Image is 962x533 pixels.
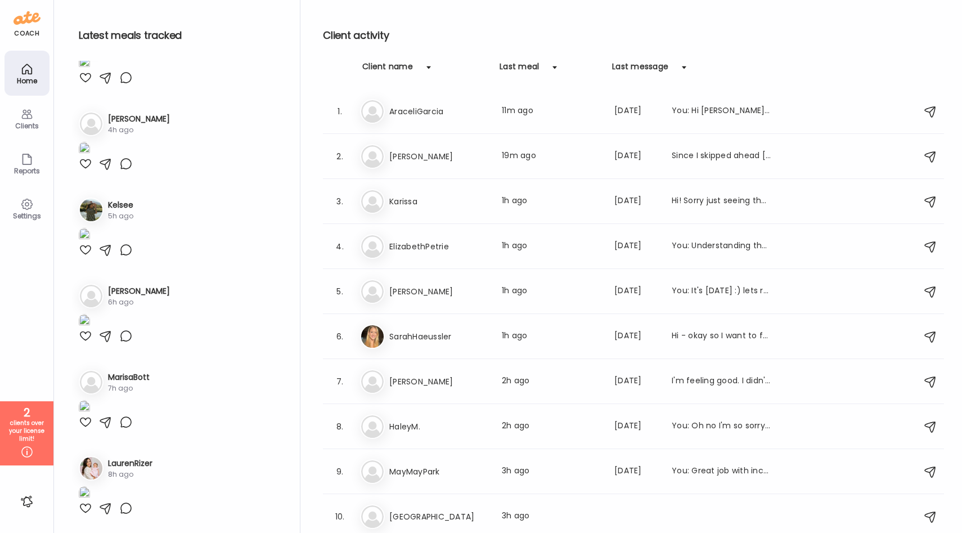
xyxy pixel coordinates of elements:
[361,325,384,348] img: avatars%2FeuW4ehXdTjTQwoR7NFNaLRurhjQ2
[502,105,601,118] div: 11m ago
[80,285,102,307] img: bg-avatar-default.svg
[14,29,39,38] div: coach
[389,510,488,523] h3: [GEOGRAPHIC_DATA]
[361,415,384,438] img: bg-avatar-default.svg
[14,9,41,27] img: ate
[672,150,771,163] div: Since I skipped ahead [DATE] I completely forgot about getting another card with the body scan st...
[361,505,384,528] img: bg-avatar-default.svg
[80,457,102,480] img: avatars%2Fs1gqFFyE3weG4SRt33j8CijX2Xf1
[614,465,658,478] div: [DATE]
[333,375,347,388] div: 7.
[672,285,771,298] div: You: It's [DATE] :) lets reset.
[333,195,347,208] div: 3.
[108,125,170,135] div: 4h ago
[614,375,658,388] div: [DATE]
[614,105,658,118] div: [DATE]
[502,375,601,388] div: 2h ago
[672,240,771,253] div: You: Understanding the BIG three macros, Ate Food App, nutrition education, ordering mindfully, l...
[502,240,601,253] div: 1h ago
[80,371,102,393] img: bg-avatar-default.svg
[79,314,90,329] img: images%2FD1KCQUEvUCUCripQeQySqAbcA313%2FTkV4SvDgTNuSwrhAncVZ%2FCjPZLy3gIeggwmQ9lpsl_1080
[333,465,347,478] div: 9.
[80,113,102,135] img: bg-avatar-default.svg
[672,330,771,343] div: Hi - okay so I want to focus a little bit more on a weight goal for our next meeting if that’s ok...
[614,195,658,208] div: [DATE]
[4,419,50,443] div: clients over your license limit!
[502,510,601,523] div: 3h ago
[7,212,47,220] div: Settings
[108,285,170,297] h3: [PERSON_NAME]
[672,420,771,433] div: You: Oh no I'm so sorry to hear about your stomach issues!! I am glad you are feeling better
[361,460,384,483] img: bg-avatar-default.svg
[672,375,771,388] div: I'm feeling good. I didn't log anything [DATE] but I was doing so much that it was just mainly sn...
[7,122,47,129] div: Clients
[108,199,133,211] h3: Kelsee
[79,56,90,71] img: images%2FejAg9vQKmVcM4KsorQEpoKZ7CVx1%2Fai2CYonys2KHYyFpr4FS%2F98BKpMYzAlYAnVxuYwD8_1080
[502,330,601,343] div: 1h ago
[108,469,152,480] div: 8h ago
[7,77,47,84] div: Home
[502,465,601,478] div: 3h ago
[333,240,347,253] div: 4.
[333,330,347,343] div: 6.
[79,486,90,501] img: images%2Fs1gqFFyE3weG4SRt33j8CijX2Xf1%2FomjrH25EstB1LuSIh0TU%2FnrYP45Z5cM8pfA62w5Fr_1080
[333,105,347,118] div: 1.
[79,142,90,157] img: images%2FqamiUKZzQuY1GwTKKNCdMgJ4p133%2FiXRg0sX43szXgQXKTyuB%2FlPALVpfPPQu6e4vOhZrw_1080
[361,190,384,213] img: bg-avatar-default.svg
[323,27,944,44] h2: Client activity
[333,150,347,163] div: 2.
[80,199,102,221] img: avatars%2Fao27S4JzfGeT91DxyLlQHNwuQjE3
[389,285,488,298] h3: [PERSON_NAME]
[502,285,601,298] div: 1h ago
[389,195,488,208] h3: Karissa
[500,61,539,79] div: Last meal
[389,420,488,433] h3: HaleyM.
[612,61,668,79] div: Last message
[389,240,488,253] h3: ElizabethPetrie
[672,105,771,118] div: You: Hi [PERSON_NAME]! Remember to log your food :)
[614,420,658,433] div: [DATE]
[361,370,384,393] img: bg-avatar-default.svg
[502,195,601,208] div: 1h ago
[389,330,488,343] h3: SarahHaeussler
[108,211,133,221] div: 5h ago
[672,195,771,208] div: Hi! Sorry just seeing these! I did, shut off alarms, cleared schedule, took a walk grabbed some c...
[389,105,488,118] h3: AraceliGarcia
[614,330,658,343] div: [DATE]
[108,297,170,307] div: 6h ago
[389,375,488,388] h3: [PERSON_NAME]
[502,150,601,163] div: 19m ago
[361,100,384,123] img: bg-avatar-default.svg
[389,465,488,478] h3: MayMayPark
[389,150,488,163] h3: [PERSON_NAME]
[672,465,771,478] div: You: Great job with incorporating more protein!
[614,150,658,163] div: [DATE]
[333,510,347,523] div: 10.
[79,228,90,243] img: images%2Fao27S4JzfGeT91DxyLlQHNwuQjE3%2FtHXP9SDejr6qzDvZwub9%2FQJZTnVxKyggrc8DMcUBV_1080
[502,420,601,433] div: 2h ago
[361,280,384,303] img: bg-avatar-default.svg
[333,420,347,433] div: 8.
[614,240,658,253] div: [DATE]
[362,61,413,79] div: Client name
[108,371,150,383] h3: MarisaBott
[614,285,658,298] div: [DATE]
[79,27,282,44] h2: Latest meals tracked
[361,235,384,258] img: bg-avatar-default.svg
[333,285,347,298] div: 5.
[4,406,50,419] div: 2
[79,400,90,415] img: images%2FGqR2wskUdERGQuJ8prwOlAHiY6t2%2FgvOoxnTumn505EDmFdHI%2FaK0uqSG6MenIK8Bm5Bqc_1080
[108,458,152,469] h3: LaurenRizer
[108,383,150,393] div: 7h ago
[361,145,384,168] img: bg-avatar-default.svg
[7,167,47,174] div: Reports
[108,113,170,125] h3: [PERSON_NAME]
